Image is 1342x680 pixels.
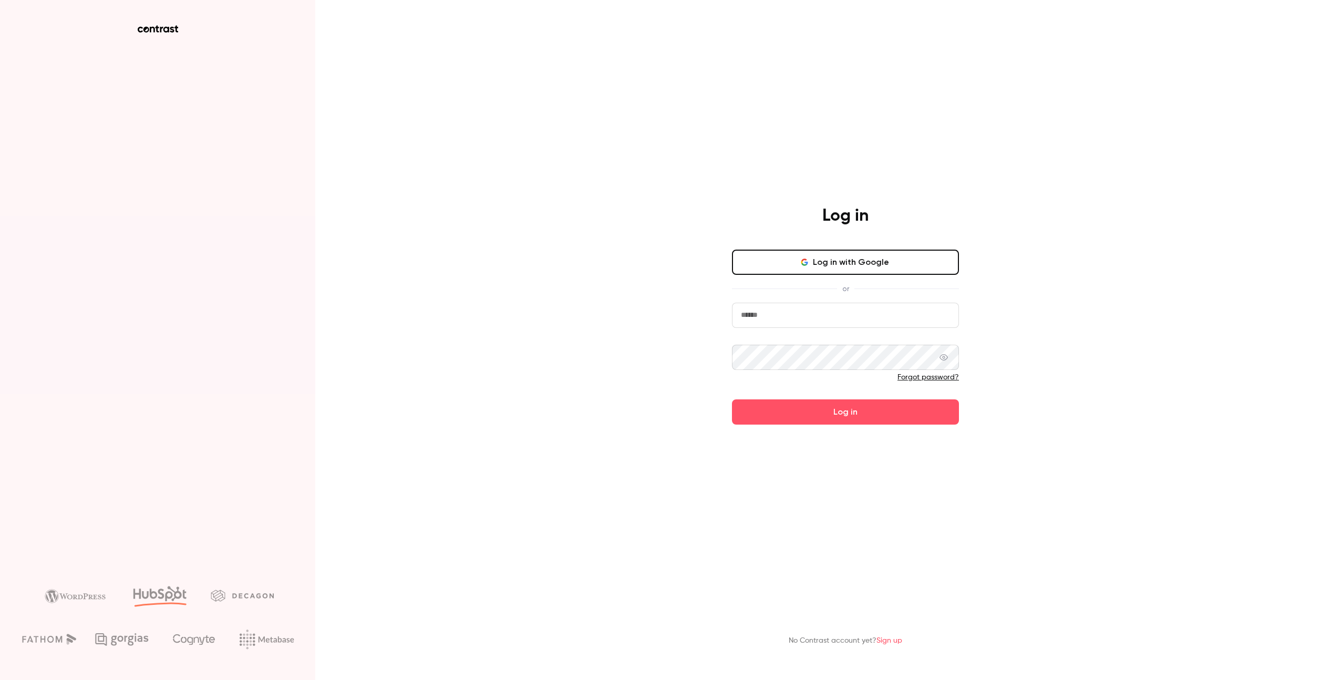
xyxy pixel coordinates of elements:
[211,590,274,601] img: decagon
[822,205,869,226] h4: Log in
[732,399,959,425] button: Log in
[876,637,902,644] a: Sign up
[732,250,959,275] button: Log in with Google
[897,374,959,381] a: Forgot password?
[837,283,854,294] span: or
[789,635,902,646] p: No Contrast account yet?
